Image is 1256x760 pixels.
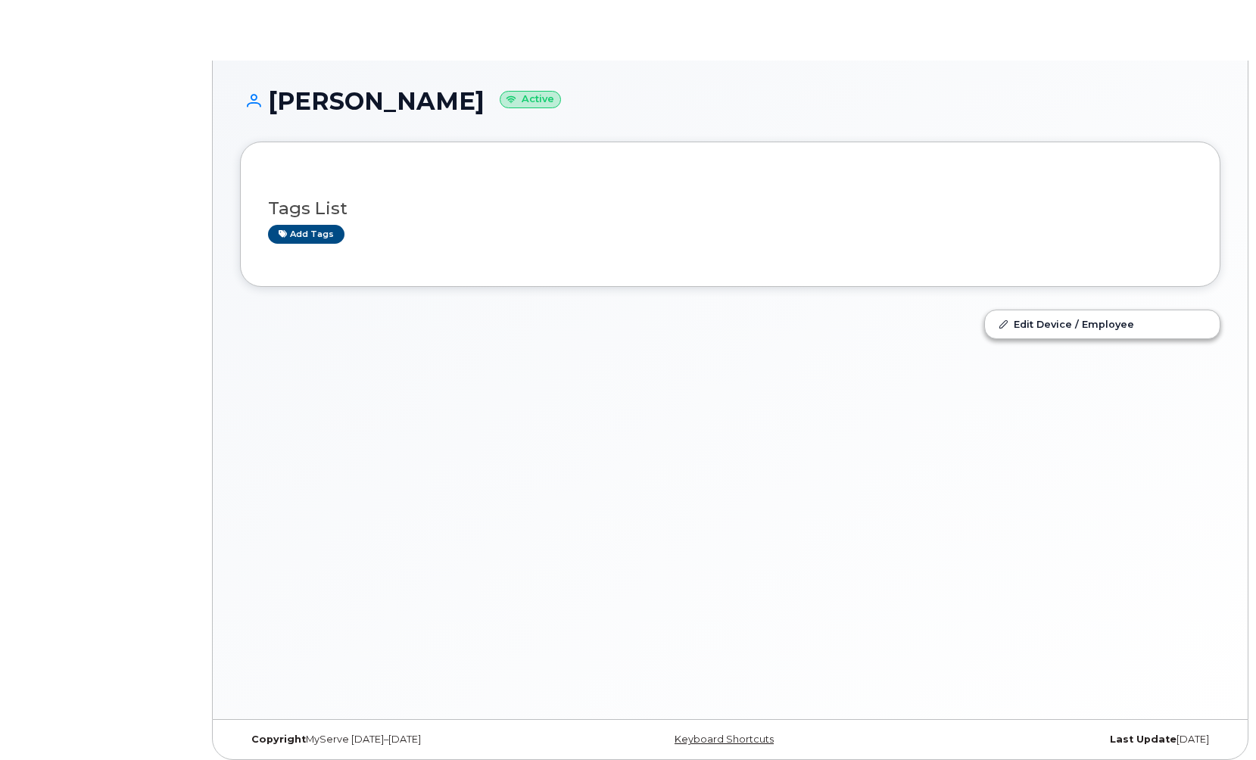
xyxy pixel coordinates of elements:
strong: Last Update [1110,734,1177,745]
h1: [PERSON_NAME] [240,88,1220,114]
a: Edit Device / Employee [985,310,1220,338]
small: Active [500,91,561,108]
div: MyServe [DATE]–[DATE] [240,734,567,746]
a: Add tags [268,225,344,244]
div: [DATE] [893,734,1220,746]
strong: Copyright [251,734,306,745]
a: Keyboard Shortcuts [675,734,774,745]
h3: Tags List [268,199,1192,218]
